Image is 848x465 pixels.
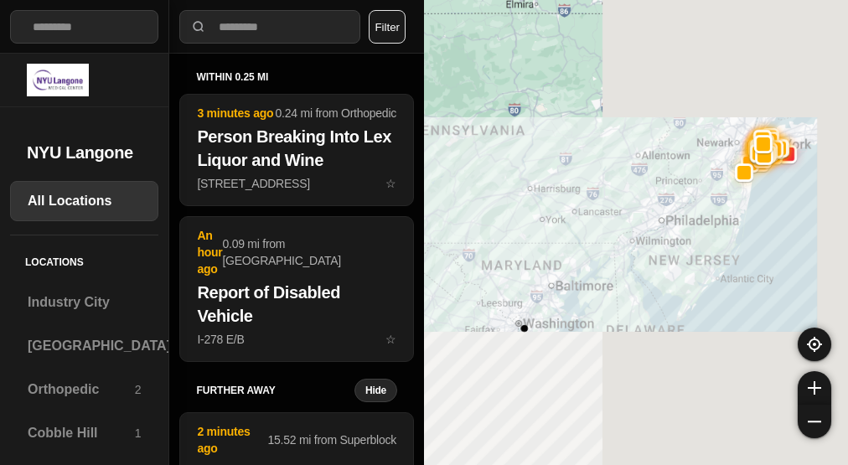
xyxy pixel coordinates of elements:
button: zoom-out [798,405,831,438]
p: 2 minutes ago [197,423,267,457]
a: Industry City [10,282,158,323]
img: zoom-out [808,415,821,428]
h3: Cobble Hill [28,423,135,443]
a: 3 minutes ago0.24 mi from OrthopedicPerson Breaking Into Lex Liquor and Wine[STREET_ADDRESS]star [179,176,414,190]
img: recenter [807,337,822,352]
a: [GEOGRAPHIC_DATA] [10,326,158,366]
h2: NYU Langone [27,141,142,164]
h2: Person Breaking Into Lex Liquor and Wine [197,125,396,172]
p: I-278 E/B [197,331,396,348]
p: [STREET_ADDRESS] [197,175,396,192]
a: Cobble Hill1 [10,413,158,453]
button: recenter [798,328,831,361]
h2: Report of Disabled Vehicle [197,281,396,328]
a: An hour ago0.09 mi from [GEOGRAPHIC_DATA]Report of Disabled VehicleI-278 E/Bstar [179,332,414,346]
img: logo [27,64,89,96]
span: star [385,333,396,346]
h5: further away [196,384,354,397]
p: 15.52 mi from Superblock [267,431,396,448]
h3: All Locations [28,191,141,211]
p: 2 [135,381,142,398]
button: An hour ago0.09 mi from [GEOGRAPHIC_DATA]Report of Disabled VehicleI-278 E/Bstar [179,216,414,362]
img: zoom-in [808,381,821,395]
h3: Industry City [28,292,141,313]
h3: [GEOGRAPHIC_DATA] [28,336,171,356]
p: 1 [135,425,142,442]
p: An hour ago [197,227,222,277]
button: Filter [369,10,406,44]
p: 0.24 mi from Orthopedic [276,105,396,121]
h3: Orthopedic [28,380,135,400]
p: 3 minutes ago [197,105,275,121]
span: star [385,177,396,190]
p: 0.09 mi from [GEOGRAPHIC_DATA] [222,235,396,269]
h5: within 0.25 mi [196,70,397,84]
button: 3 minutes ago0.24 mi from OrthopedicPerson Breaking Into Lex Liquor and Wine[STREET_ADDRESS]star [179,94,414,206]
small: Hide [365,384,386,397]
button: Hide [354,379,397,402]
a: Orthopedic2 [10,369,158,410]
img: search [190,18,207,35]
button: zoom-in [798,371,831,405]
a: All Locations [10,181,158,221]
h5: Locations [10,235,158,282]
